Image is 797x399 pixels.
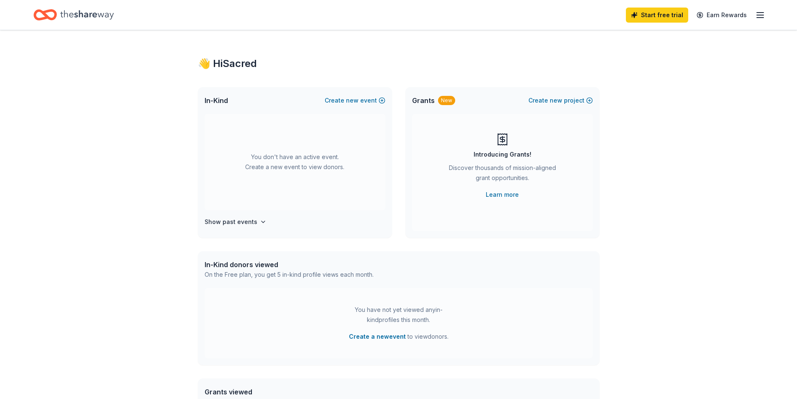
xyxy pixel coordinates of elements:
div: Introducing Grants! [474,149,531,160]
a: Start free trial [626,8,688,23]
div: In-Kind donors viewed [205,260,374,270]
div: Grants viewed [205,387,369,397]
div: You have not yet viewed any in-kind profiles this month. [346,305,451,325]
a: Home [33,5,114,25]
button: Createnewevent [325,95,385,106]
span: Grants [412,95,435,106]
span: to view donors . [349,332,448,342]
div: Discover thousands of mission-aligned grant opportunities. [446,163,559,186]
span: In-Kind [205,95,228,106]
div: On the Free plan, you get 5 in-kind profile views each month. [205,270,374,280]
span: new [346,95,359,106]
h4: Show past events [205,217,257,227]
a: Earn Rewards [692,8,752,23]
span: new [550,95,562,106]
a: Learn more [486,190,519,200]
div: New [438,96,455,105]
button: Createnewproject [528,95,593,106]
button: Create a newevent [349,332,406,342]
button: Show past events [205,217,267,227]
div: You don't have an active event. Create a new event to view donors. [205,114,385,210]
div: 👋 Hi Sacred [198,57,600,70]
